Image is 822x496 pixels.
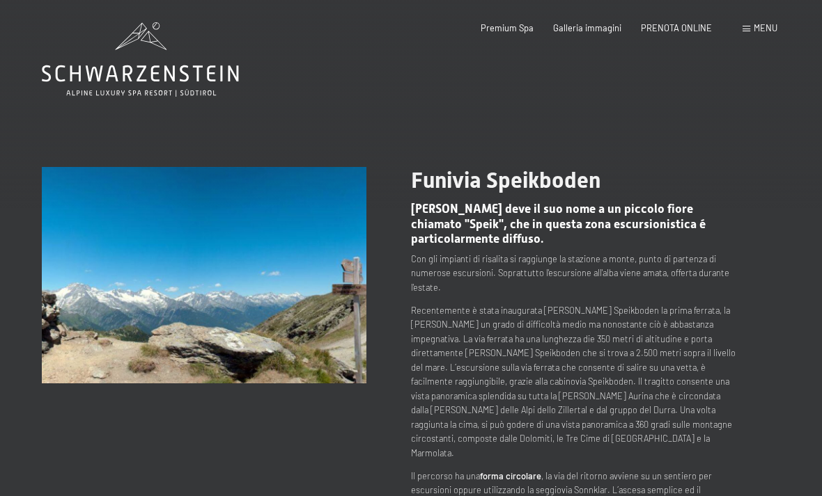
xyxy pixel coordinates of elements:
[411,167,600,193] span: Funivia Speikboden
[553,22,621,33] a: Galleria immagini
[411,252,736,294] p: Con gli impianti di risalita si raggiunge la stazione a monte, punto di partenza di numerose escu...
[641,22,712,33] a: PRENOTA ONLINE
[754,22,777,33] span: Menu
[411,303,736,460] p: Recentemente è stata inaugurata [PERSON_NAME] Speikboden la prima ferrata, la [PERSON_NAME] un gr...
[480,470,541,481] strong: forma circolare
[411,202,706,245] span: [PERSON_NAME] deve il suo nome a un piccolo fiore chiamato "Speik", che in questa zona escursioni...
[42,167,366,383] img: Funivia Speikboden
[481,22,534,33] a: Premium Spa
